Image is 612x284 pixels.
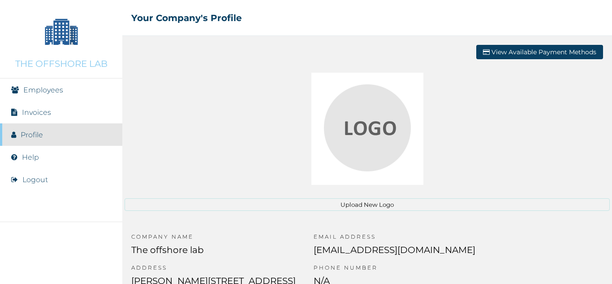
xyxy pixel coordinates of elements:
button: Logout [22,175,48,184]
img: RelianceHMO's Logo [9,262,113,275]
a: Help [22,153,39,162]
button: View Available Payment Methods [476,45,603,59]
img: Crop [311,73,423,185]
p: COMPANY NAME [131,233,296,245]
button: Upload New Logo [125,198,610,211]
a: Employees [23,86,63,94]
p: PHONE NUMBER [314,264,475,275]
a: Profile [21,131,43,139]
p: ADDRESS [131,264,296,275]
p: [EMAIL_ADDRESS][DOMAIN_NAME] [314,245,475,264]
h2: Your Company's Profile [131,13,242,23]
p: The offshore lab [131,245,296,264]
img: Company [39,9,84,54]
p: THE OFFSHORE LAB [15,58,108,69]
a: Invoices [22,108,51,117]
p: EMAIL ADDRESS [314,233,475,245]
